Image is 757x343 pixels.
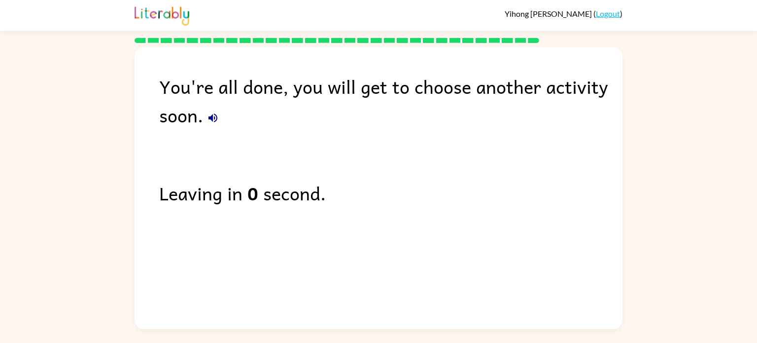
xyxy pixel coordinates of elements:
[135,4,189,26] img: Literably
[159,179,622,207] div: Leaving in second.
[505,9,593,18] span: Yihong [PERSON_NAME]
[247,179,258,207] b: 0
[159,72,622,129] div: You're all done, you will get to choose another activity soon.
[596,9,620,18] a: Logout
[505,9,622,18] div: ( )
